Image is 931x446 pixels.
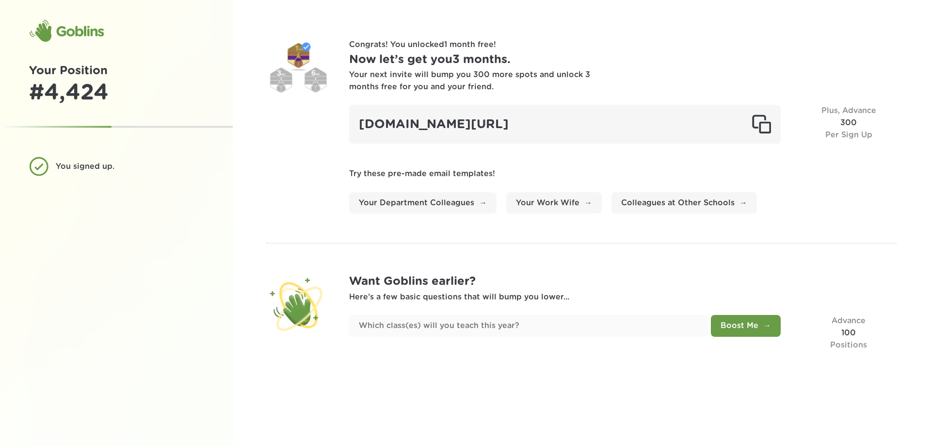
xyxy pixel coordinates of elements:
span: Positions [830,341,867,349]
a: Your Department Colleagues [349,192,497,214]
input: Which class(es) will you teach this year? [349,315,709,337]
div: You signed up. [56,161,196,173]
div: 100 [800,315,897,351]
h1: Now let’s get you 3 months . [349,51,897,69]
span: Plus, Advance [821,107,876,115]
a: Colleagues at Other Schools [611,192,757,214]
p: Try these pre-made email templates! [349,168,897,180]
p: Here’s a few basic questions that will bump you lower... [349,291,897,303]
div: Goblins [29,19,104,43]
h1: Want Goblins earlier? [349,273,897,291]
button: Boost Me [711,315,781,337]
a: Your Work Wife [506,192,602,214]
span: Advance [832,317,866,325]
h1: Your Position [29,62,204,80]
div: Your next invite will bump you 300 more spots and unlock 3 months free for you and your friend. [349,69,592,93]
p: Congrats! You unlocked 1 month free ! [349,39,897,51]
span: Per Sign Up [825,131,872,139]
div: # 4,424 [29,80,204,106]
div: [DOMAIN_NAME][URL] [349,105,781,144]
div: 300 [800,105,897,144]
